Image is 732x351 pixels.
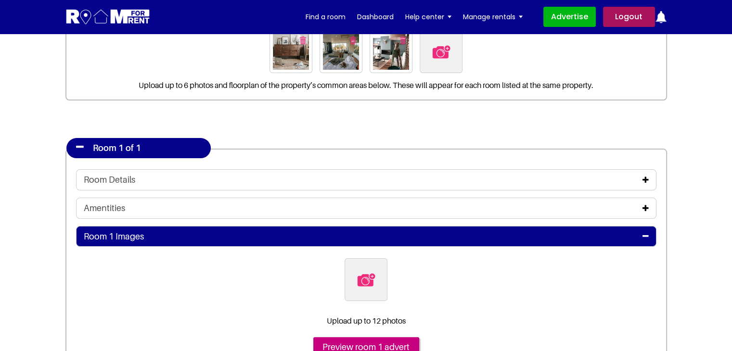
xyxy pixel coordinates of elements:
a: Help center [405,10,451,24]
img: upload icon [356,270,376,290]
h4: Room Details [84,175,135,185]
h4: Room 1 of 1 [86,138,177,158]
img: delete icon [400,36,406,44]
p: Upload up to 12 photos [76,316,656,326]
img: delete icon [350,36,356,44]
img: delete icon [300,36,306,44]
a: Logout [603,7,655,27]
p: Upload up to 6 photos and floorplan of the property’s common areas below. These will appear for e... [76,81,656,90]
a: Dashboard [357,10,394,24]
img: Logo for Room for Rent, featuring a welcoming design with a house icon and modern typography [65,8,151,26]
a: Manage rentals [463,10,523,24]
h4: Amentities [84,203,125,213]
img: ic-notification [655,11,667,23]
a: Advertise [543,7,596,27]
h4: Room 1 Images [84,231,144,242]
a: Find a room [306,10,346,24]
img: delete icon [431,42,451,62]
